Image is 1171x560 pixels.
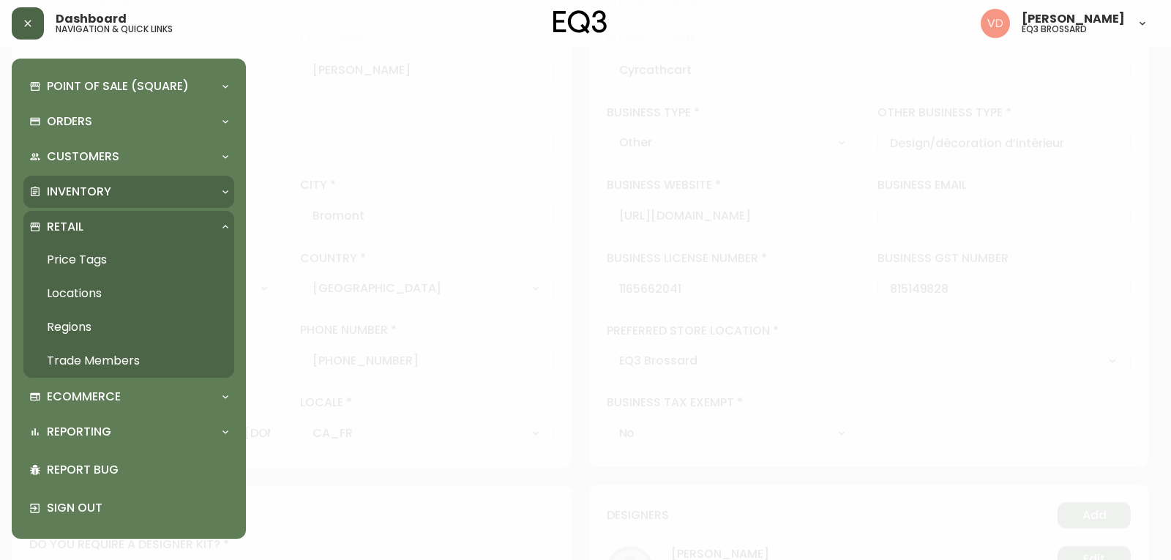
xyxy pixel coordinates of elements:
div: Ecommerce [23,381,234,413]
a: Locations [23,277,234,310]
div: Inventory [23,176,234,208]
p: Point of Sale (Square) [47,78,189,94]
p: Inventory [47,184,111,200]
p: Ecommerce [47,389,121,405]
h5: navigation & quick links [56,25,173,34]
div: Retail [23,211,234,243]
a: Trade Members [23,344,234,378]
p: Report Bug [47,462,228,478]
p: Customers [47,149,119,165]
h5: eq3 brossard [1022,25,1087,34]
div: Customers [23,141,234,173]
p: Reporting [47,424,111,440]
div: Sign Out [23,489,234,527]
img: 34cbe8de67806989076631741e6a7c6b [981,9,1010,38]
span: Dashboard [56,13,127,25]
div: Report Bug [23,451,234,489]
p: Retail [47,219,83,235]
div: Reporting [23,416,234,448]
a: Regions [23,310,234,344]
div: Orders [23,105,234,138]
img: logo [553,10,607,34]
p: Sign Out [47,500,228,516]
a: Price Tags [23,243,234,277]
p: Orders [47,113,92,130]
span: [PERSON_NAME] [1022,13,1125,25]
div: Point of Sale (Square) [23,70,234,102]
